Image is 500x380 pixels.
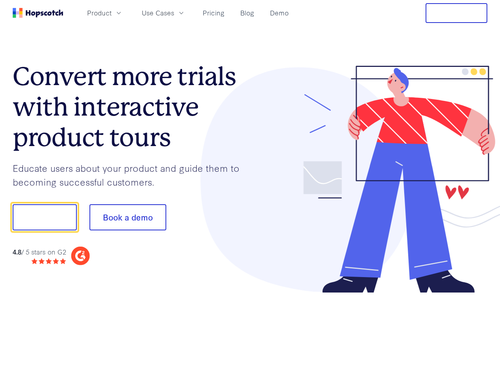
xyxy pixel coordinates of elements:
a: Home [13,8,63,18]
a: Pricing [200,6,228,19]
span: Product [87,8,112,18]
strong: 4.8 [13,247,21,256]
button: Free Trial [426,3,487,23]
button: Book a demo [89,204,166,230]
a: Blog [237,6,257,19]
div: / 5 stars on G2 [13,247,66,257]
button: Show me! [13,204,77,230]
span: Use Cases [142,8,174,18]
p: Educate users about your product and guide them to becoming successful customers. [13,161,250,188]
a: Demo [267,6,292,19]
h1: Convert more trials with interactive product tours [13,61,250,152]
button: Use Cases [137,6,190,19]
button: Product [82,6,127,19]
